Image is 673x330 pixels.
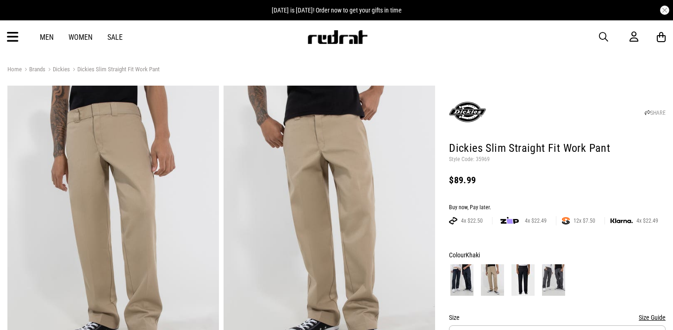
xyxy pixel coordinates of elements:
[449,156,666,163] p: Style Code: 35969
[500,216,519,225] img: zip
[633,217,662,224] span: 4x $22.49
[570,217,599,224] span: 12x $7.50
[639,312,666,323] button: Size Guide
[481,264,504,296] img: Khaki
[272,6,402,14] span: [DATE] is [DATE]! Order now to get your gifts in time
[450,264,474,296] img: Dark Navy
[107,33,123,42] a: Sale
[22,66,45,75] a: Brands
[45,66,70,75] a: Dickies
[449,93,486,131] img: Dickies
[449,312,666,323] div: Size
[521,217,550,224] span: 4x $22.49
[449,141,666,156] h1: Dickies Slim Straight Fit Work Pant
[449,249,666,261] div: Colour
[457,217,486,224] span: 4x $22.50
[70,66,160,75] a: Dickies Slim Straight Fit Work Pant
[562,217,570,224] img: SPLITPAY
[40,33,54,42] a: Men
[645,110,666,116] a: SHARE
[69,33,93,42] a: Women
[7,66,22,73] a: Home
[449,204,666,212] div: Buy now, Pay later.
[307,30,368,44] img: Redrat logo
[449,174,666,186] div: $89.99
[542,264,565,296] img: Charcoal
[511,264,535,296] img: Black
[611,218,633,224] img: KLARNA
[449,217,457,224] img: AFTERPAY
[466,251,480,259] span: Khaki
